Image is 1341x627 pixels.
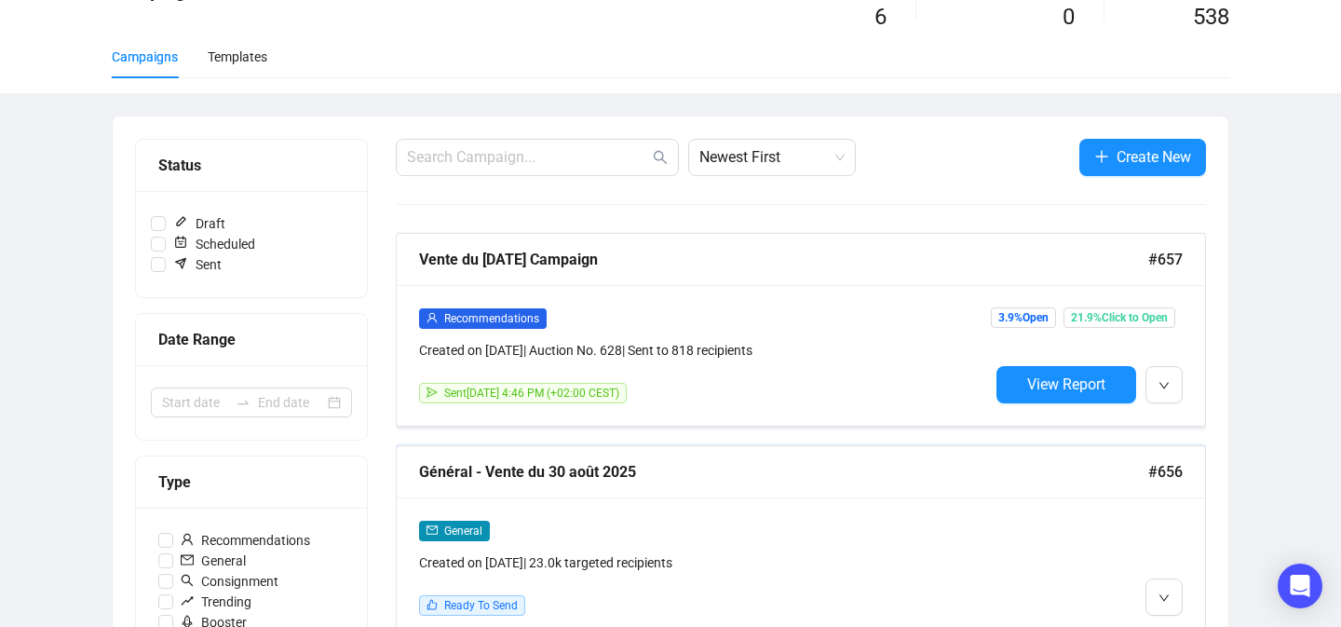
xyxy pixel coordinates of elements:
[444,525,482,538] span: General
[158,328,345,351] div: Date Range
[396,233,1206,427] a: Vente du [DATE] Campaign#657userRecommendationsCreated on [DATE]| Auction No. 628| Sent to 818 re...
[1148,460,1183,484] span: #656
[874,4,887,30] span: 6
[1063,307,1175,328] span: 21.9% Click to Open
[1278,564,1322,608] div: Open Intercom Messenger
[181,574,194,587] span: search
[258,392,324,413] input: End date
[173,571,286,592] span: Consignment
[1094,149,1109,164] span: plus
[236,395,251,410] span: swap-right
[427,387,438,398] span: send
[444,599,518,612] span: Ready To Send
[173,551,253,571] span: General
[166,254,229,275] span: Sent
[419,460,1148,484] div: Général - Vente du 30 août 2025
[112,47,178,67] div: Campaigns
[991,307,1056,328] span: 3.9% Open
[173,592,259,612] span: Trending
[236,395,251,410] span: to
[1079,139,1206,176] button: Create New
[181,594,194,607] span: rise
[181,533,194,546] span: user
[173,530,318,551] span: Recommendations
[427,599,438,610] span: like
[419,552,989,573] div: Created on [DATE] | 23.0k targeted recipients
[208,47,267,67] div: Templates
[1158,593,1170,604] span: down
[166,234,263,254] span: Scheduled
[444,387,619,400] span: Sent [DATE] 4:46 PM (+02:00 CEST)
[444,312,539,325] span: Recommendations
[158,154,345,177] div: Status
[653,150,668,165] span: search
[419,248,1148,271] div: Vente du [DATE] Campaign
[419,340,989,361] div: Created on [DATE] | Auction No. 628 | Sent to 818 recipients
[166,213,233,234] span: Draft
[699,140,845,175] span: Newest First
[1117,145,1191,169] span: Create New
[427,525,438,536] span: mail
[1063,4,1075,30] span: 0
[1158,380,1170,391] span: down
[158,470,345,494] div: Type
[407,146,649,169] input: Search Campaign...
[1027,375,1105,393] span: View Report
[162,392,228,413] input: Start date
[1148,248,1183,271] span: #657
[181,553,194,566] span: mail
[996,366,1136,403] button: View Report
[427,312,438,323] span: user
[1193,4,1229,30] span: 538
